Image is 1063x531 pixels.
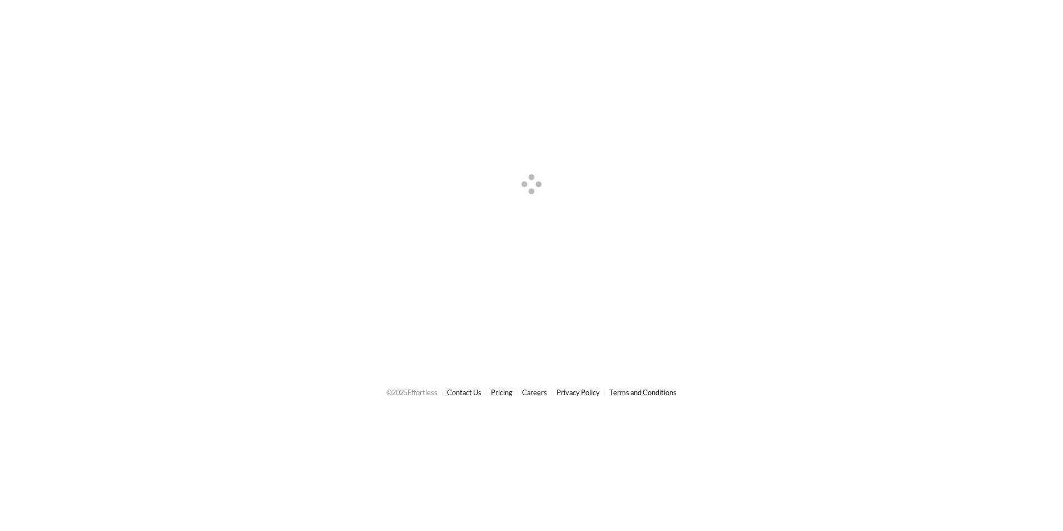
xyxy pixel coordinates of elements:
[557,388,600,397] a: Privacy Policy
[522,388,547,397] a: Careers
[447,388,481,397] a: Contact Us
[386,388,438,397] span: © 2025 Effortless
[491,388,513,397] a: Pricing
[609,388,677,397] a: Terms and Conditions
